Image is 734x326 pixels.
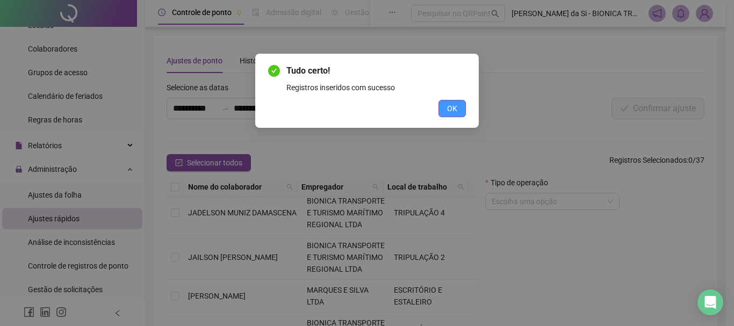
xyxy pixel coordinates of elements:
[697,289,723,315] div: Open Intercom Messenger
[286,82,466,93] div: Registros inseridos com sucesso
[438,100,466,117] button: OK
[286,64,466,77] span: Tudo certo!
[447,103,457,114] span: OK
[268,65,280,77] span: check-circle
